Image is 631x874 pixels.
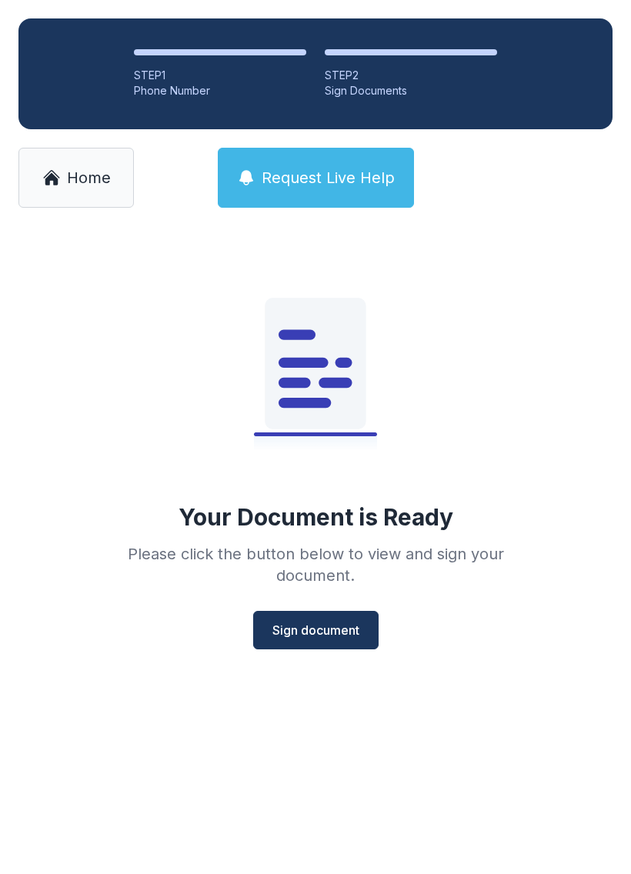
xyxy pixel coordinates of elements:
[67,167,111,188] span: Home
[94,543,537,586] div: Please click the button below to view and sign your document.
[325,83,497,98] div: Sign Documents
[134,68,306,83] div: STEP 1
[134,83,306,98] div: Phone Number
[272,621,359,639] span: Sign document
[262,167,395,188] span: Request Live Help
[179,503,453,531] div: Your Document is Ready
[325,68,497,83] div: STEP 2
